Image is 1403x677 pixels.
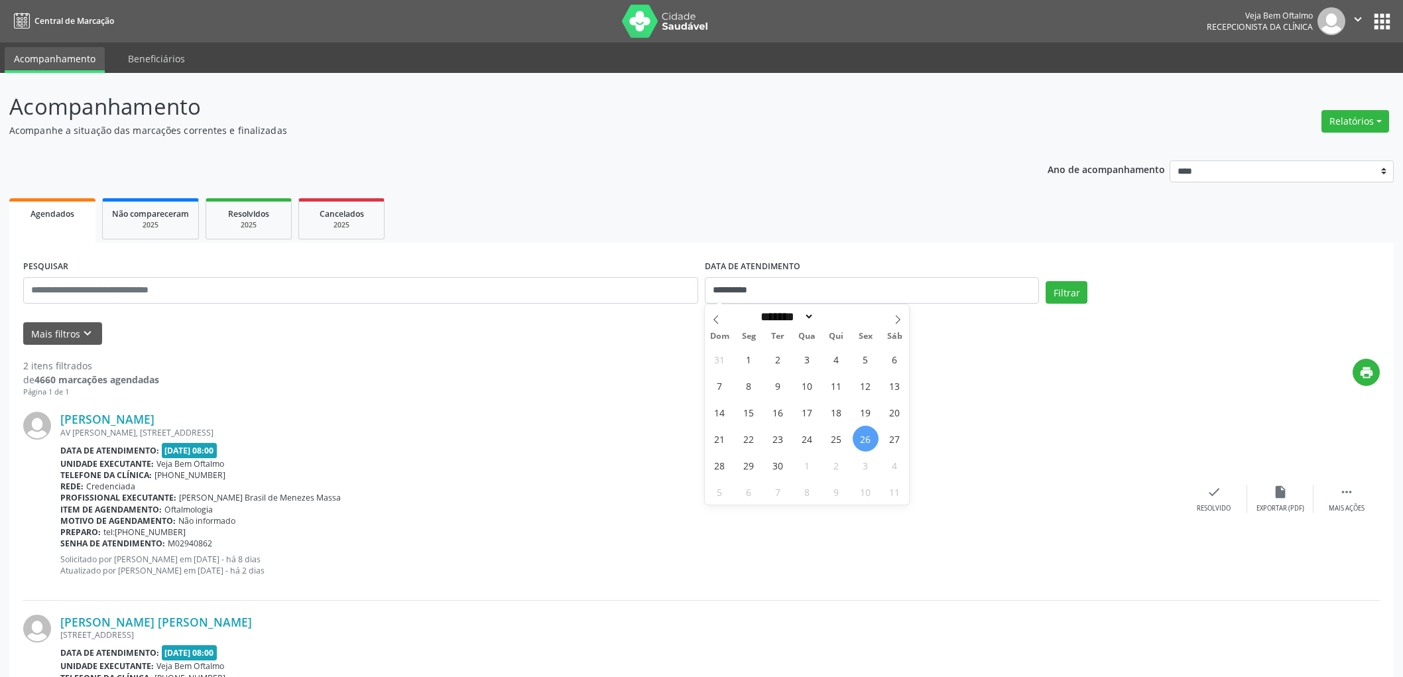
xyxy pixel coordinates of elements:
img: img [1317,7,1345,35]
span: Outubro 11, 2025 [882,479,908,505]
span: Veja Bem Oftalmo [156,458,224,469]
div: Exportar (PDF) [1256,504,1304,513]
span: Setembro 29, 2025 [736,452,762,478]
span: Setembro 26, 2025 [853,426,879,452]
span: [PHONE_NUMBER] [154,469,225,481]
a: [PERSON_NAME] [60,412,154,426]
span: Central de Marcação [34,15,114,27]
span: Qui [822,332,851,341]
span: Setembro 14, 2025 [707,399,733,425]
span: Setembro 23, 2025 [765,426,791,452]
span: Seg [734,332,763,341]
span: Setembro 24, 2025 [794,426,820,452]
strong: 4660 marcações agendadas [34,373,159,386]
i: insert_drive_file [1273,485,1288,499]
b: Unidade executante: [60,458,154,469]
label: PESQUISAR [23,257,68,277]
span: Setembro 30, 2025 [765,452,791,478]
span: Setembro 9, 2025 [765,373,791,399]
span: Setembro 15, 2025 [736,399,762,425]
span: Resolvidos [228,208,269,219]
i: print [1359,365,1374,380]
input: Year [814,310,858,324]
span: Outubro 6, 2025 [736,479,762,505]
span: Setembro 3, 2025 [794,346,820,372]
span: Setembro 16, 2025 [765,399,791,425]
span: Não compareceram [112,208,189,219]
span: Outubro 2, 2025 [823,452,849,478]
span: Setembro 13, 2025 [882,373,908,399]
i:  [1339,485,1354,499]
button: apps [1371,10,1394,33]
select: Month [757,310,815,324]
span: Setembro 6, 2025 [882,346,908,372]
span: Ter [763,332,792,341]
div: Veja Bem Oftalmo [1207,10,1313,21]
button: Mais filtroskeyboard_arrow_down [23,322,102,345]
span: Outubro 9, 2025 [823,479,849,505]
div: Página 1 de 1 [23,387,159,398]
span: Sex [851,332,880,341]
a: Central de Marcação [9,10,114,32]
div: AV [PERSON_NAME], [STREET_ADDRESS] [60,427,1181,438]
span: M02940862 [168,538,212,549]
button: print [1353,359,1380,386]
span: [PERSON_NAME] Brasil de Menezes Massa [179,492,341,503]
button:  [1345,7,1371,35]
span: Setembro 27, 2025 [882,426,908,452]
span: Veja Bem Oftalmo [156,660,224,672]
span: Setembro 2, 2025 [765,346,791,372]
img: img [23,412,51,440]
b: Profissional executante: [60,492,176,503]
span: Setembro 5, 2025 [853,346,879,372]
b: Telefone da clínica: [60,469,152,481]
a: [PERSON_NAME] [PERSON_NAME] [60,615,252,629]
span: Sáb [880,332,909,341]
span: Setembro 17, 2025 [794,399,820,425]
span: Credenciada [86,481,135,492]
span: Setembro 7, 2025 [707,373,733,399]
span: Setembro 12, 2025 [853,373,879,399]
span: Setembro 22, 2025 [736,426,762,452]
b: Item de agendamento: [60,504,162,515]
div: Resolvido [1197,504,1231,513]
i: keyboard_arrow_down [80,326,95,341]
span: Outubro 8, 2025 [794,479,820,505]
span: [DATE] 08:00 [162,443,217,458]
b: Data de atendimento: [60,647,159,658]
div: 2 itens filtrados [23,359,159,373]
span: Setembro 18, 2025 [823,399,849,425]
label: DATA DE ATENDIMENTO [705,257,800,277]
div: Mais ações [1329,504,1365,513]
p: Acompanhe a situação das marcações correntes e finalizadas [9,123,979,137]
p: Ano de acompanhamento [1048,160,1165,177]
span: Setembro 4, 2025 [823,346,849,372]
span: Setembro 25, 2025 [823,426,849,452]
b: Unidade executante: [60,660,154,672]
span: Setembro 28, 2025 [707,452,733,478]
span: Outubro 5, 2025 [707,479,733,505]
span: Outubro 7, 2025 [765,479,791,505]
div: 2025 [112,220,189,230]
i: check [1207,485,1221,499]
span: Agendados [30,208,74,219]
b: Senha de atendimento: [60,538,165,549]
span: tel:[PHONE_NUMBER] [103,526,186,538]
img: img [23,615,51,643]
button: Relatórios [1321,110,1389,133]
b: Data de atendimento: [60,445,159,456]
span: Oftalmologia [164,504,213,515]
span: Outubro 10, 2025 [853,479,879,505]
b: Preparo: [60,526,101,538]
div: 2025 [308,220,375,230]
div: de [23,373,159,387]
div: [STREET_ADDRESS] [60,629,1181,641]
p: Solicitado por [PERSON_NAME] em [DATE] - há 8 dias Atualizado por [PERSON_NAME] em [DATE] - há 2 ... [60,554,1181,576]
span: Cancelados [320,208,364,219]
span: Setembro 21, 2025 [707,426,733,452]
span: Setembro 19, 2025 [853,399,879,425]
a: Acompanhamento [5,47,105,73]
b: Rede: [60,481,84,492]
span: Outubro 4, 2025 [882,452,908,478]
button: Filtrar [1046,281,1087,304]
